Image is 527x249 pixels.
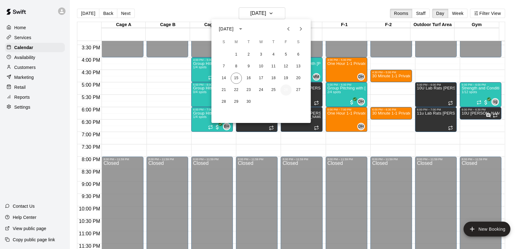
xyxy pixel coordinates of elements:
[293,84,304,96] button: 27
[243,96,254,107] button: 30
[293,36,304,48] span: Saturday
[218,84,229,96] button: 21
[218,61,229,72] button: 7
[256,36,267,48] span: Wednesday
[256,61,267,72] button: 10
[231,61,242,72] button: 8
[293,61,304,72] button: 13
[256,73,267,84] button: 17
[243,84,254,96] button: 23
[218,96,229,107] button: 28
[268,49,279,60] button: 4
[231,36,242,48] span: Monday
[243,36,254,48] span: Tuesday
[243,49,254,60] button: 2
[268,73,279,84] button: 18
[268,84,279,96] button: 25
[231,49,242,60] button: 1
[282,23,295,35] button: Previous month
[295,23,307,35] button: Next month
[231,73,242,84] button: 15
[280,36,292,48] span: Friday
[280,49,292,60] button: 5
[268,61,279,72] button: 11
[231,84,242,96] button: 22
[218,73,229,84] button: 14
[235,24,246,34] button: calendar view is open, switch to year view
[231,96,242,107] button: 29
[219,26,234,32] div: [DATE]
[280,61,292,72] button: 12
[256,49,267,60] button: 3
[280,84,292,96] button: 26
[280,73,292,84] button: 19
[243,61,254,72] button: 9
[293,49,304,60] button: 6
[218,36,229,48] span: Sunday
[293,73,304,84] button: 20
[268,36,279,48] span: Thursday
[256,84,267,96] button: 24
[243,73,254,84] button: 16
